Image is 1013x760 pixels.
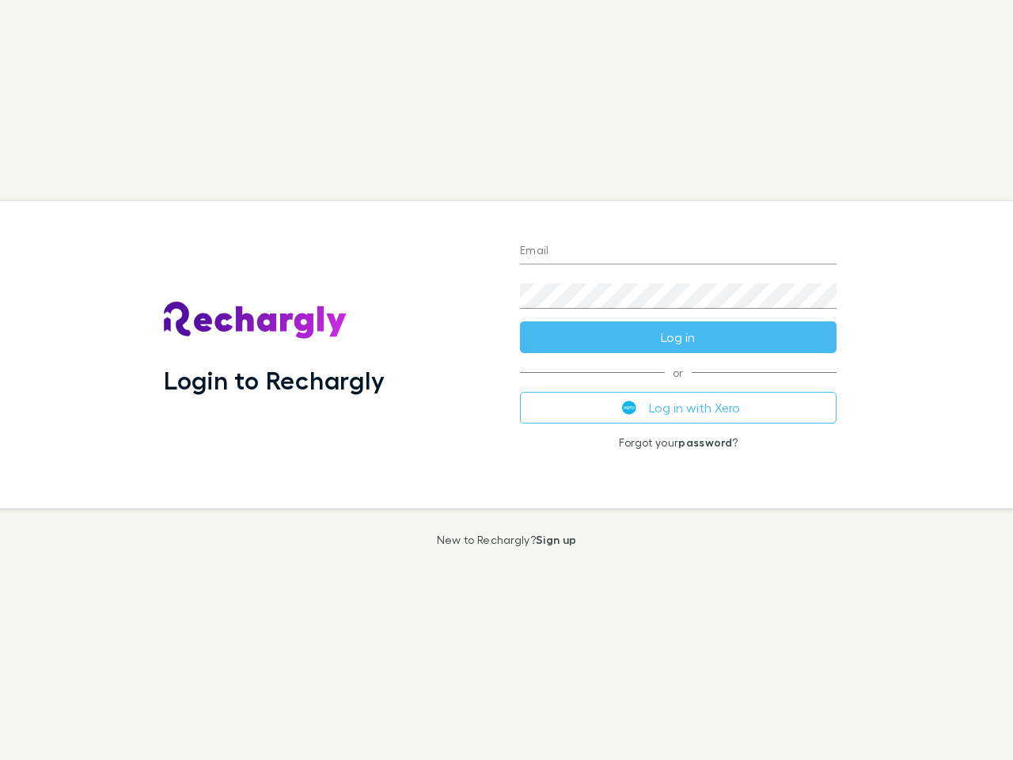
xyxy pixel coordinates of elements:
span: or [520,372,837,373]
img: Xero's logo [622,401,636,415]
img: Rechargly's Logo [164,302,347,340]
button: Log in [520,321,837,353]
a: password [678,435,732,449]
button: Log in with Xero [520,392,837,424]
p: New to Rechargly? [437,534,577,546]
a: Sign up [536,533,576,546]
p: Forgot your ? [520,436,837,449]
h1: Login to Rechargly [164,365,385,395]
